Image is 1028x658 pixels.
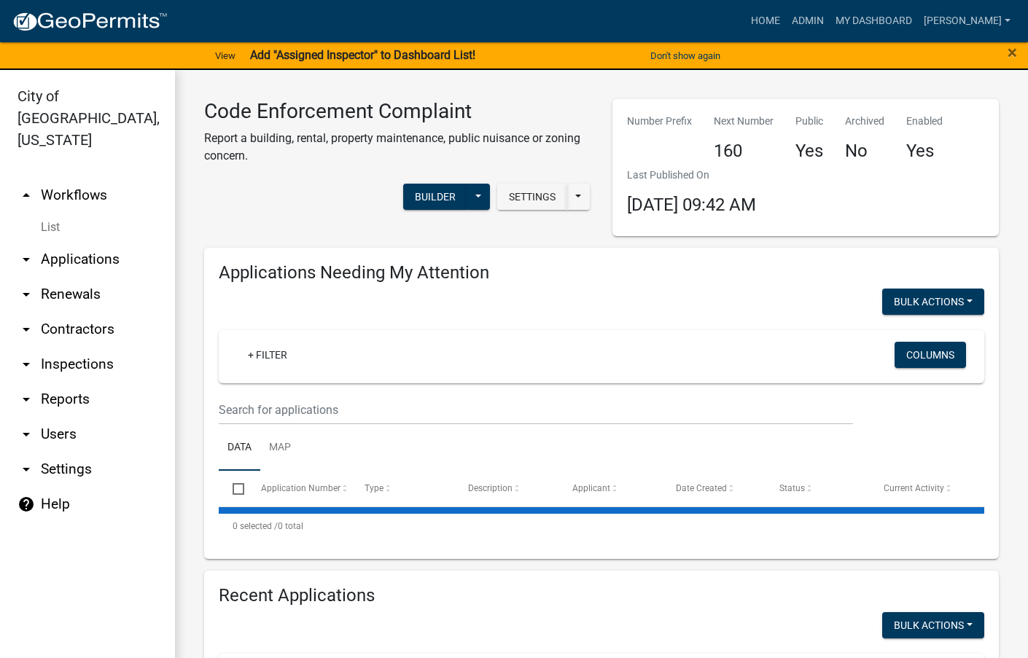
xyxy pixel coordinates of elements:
[17,187,35,204] i: arrow_drop_up
[468,483,513,493] span: Description
[906,141,943,162] h4: Yes
[1008,42,1017,63] span: ×
[714,141,774,162] h4: 160
[795,114,823,129] p: Public
[884,483,944,493] span: Current Activity
[1008,44,1017,61] button: Close
[17,356,35,373] i: arrow_drop_down
[795,141,823,162] h4: Yes
[17,496,35,513] i: help
[745,7,786,35] a: Home
[233,521,278,531] span: 0 selected /
[219,585,984,606] h4: Recent Applications
[845,141,884,162] h4: No
[882,289,984,315] button: Bulk Actions
[627,114,692,129] p: Number Prefix
[17,461,35,478] i: arrow_drop_down
[403,184,467,210] button: Builder
[17,321,35,338] i: arrow_drop_down
[17,251,35,268] i: arrow_drop_down
[497,184,567,210] button: Settings
[779,483,805,493] span: Status
[558,471,662,506] datatable-header-cell: Applicant
[17,391,35,408] i: arrow_drop_down
[662,471,766,506] datatable-header-cell: Date Created
[645,44,726,68] button: Don't show again
[17,426,35,443] i: arrow_drop_down
[845,114,884,129] p: Archived
[204,130,591,165] p: Report a building, rental, property maintenance, public nuisance or zoning concern.
[236,342,299,368] a: + Filter
[454,471,558,506] datatable-header-cell: Description
[882,612,984,638] button: Bulk Actions
[766,471,869,506] datatable-header-cell: Status
[261,483,340,493] span: Application Number
[219,471,246,506] datatable-header-cell: Select
[676,483,727,493] span: Date Created
[572,483,610,493] span: Applicant
[246,471,350,506] datatable-header-cell: Application Number
[830,7,918,35] a: My Dashboard
[365,483,383,493] span: Type
[260,425,300,471] a: Map
[627,168,756,183] p: Last Published On
[714,114,774,129] p: Next Number
[219,425,260,471] a: Data
[204,99,591,124] h3: Code Enforcement Complaint
[219,262,984,283] h4: Applications Needing My Attention
[870,471,973,506] datatable-header-cell: Current Activity
[17,286,35,303] i: arrow_drop_down
[209,44,241,68] a: View
[250,48,475,62] strong: Add "Assigned Inspector" to Dashboard List!
[219,508,984,544] div: 0 total
[219,395,853,425] input: Search for applications
[627,195,756,215] span: [DATE] 09:42 AM
[918,7,1016,35] a: [PERSON_NAME]
[895,342,966,368] button: Columns
[351,471,454,506] datatable-header-cell: Type
[906,114,943,129] p: Enabled
[786,7,830,35] a: Admin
